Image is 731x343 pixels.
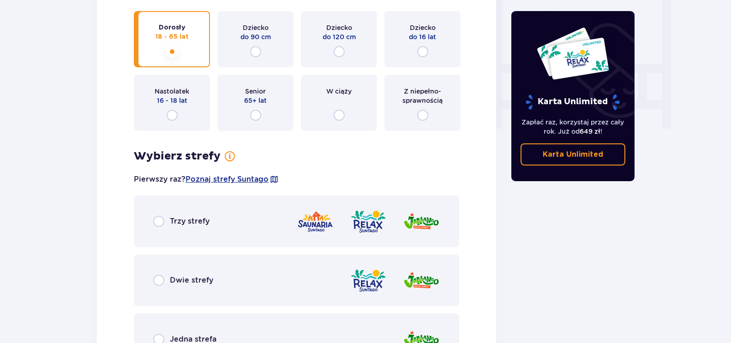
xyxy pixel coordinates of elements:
p: Dziecko [410,23,436,32]
p: do 16 lat [409,32,436,41]
p: 65+ lat [244,96,267,105]
img: zone logo [350,267,387,294]
img: zone logo [403,208,440,235]
p: do 90 cm [240,32,271,41]
span: 649 zł [580,128,600,135]
p: Senior [245,87,266,96]
p: do 120 cm [323,32,356,41]
a: Karta Unlimited [521,143,626,166]
p: W ciąży [326,87,352,96]
p: Dorosły [159,23,186,32]
p: Dziecko [326,23,352,32]
p: Trzy strefy [170,216,210,226]
p: Zapłać raz, korzystaj przez cały rok. Już od ! [521,118,626,136]
p: 16 - 18 lat [157,96,187,105]
p: 18 - 65 lat [156,32,189,41]
p: Z niepełno­sprawnością [393,87,452,105]
p: Karta Unlimited [525,94,621,110]
a: Poznaj strefy Suntago [186,174,269,184]
p: Karta Unlimited [543,149,603,160]
img: zone logo [297,208,334,235]
img: zone logo [350,208,387,235]
p: Nastolatek [155,87,189,96]
img: zone logo [403,267,440,294]
p: Dwie strefy [170,275,213,285]
p: Pierwszy raz? [134,174,279,184]
p: Wybierz strefy [134,149,221,163]
p: Dziecko [243,23,269,32]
